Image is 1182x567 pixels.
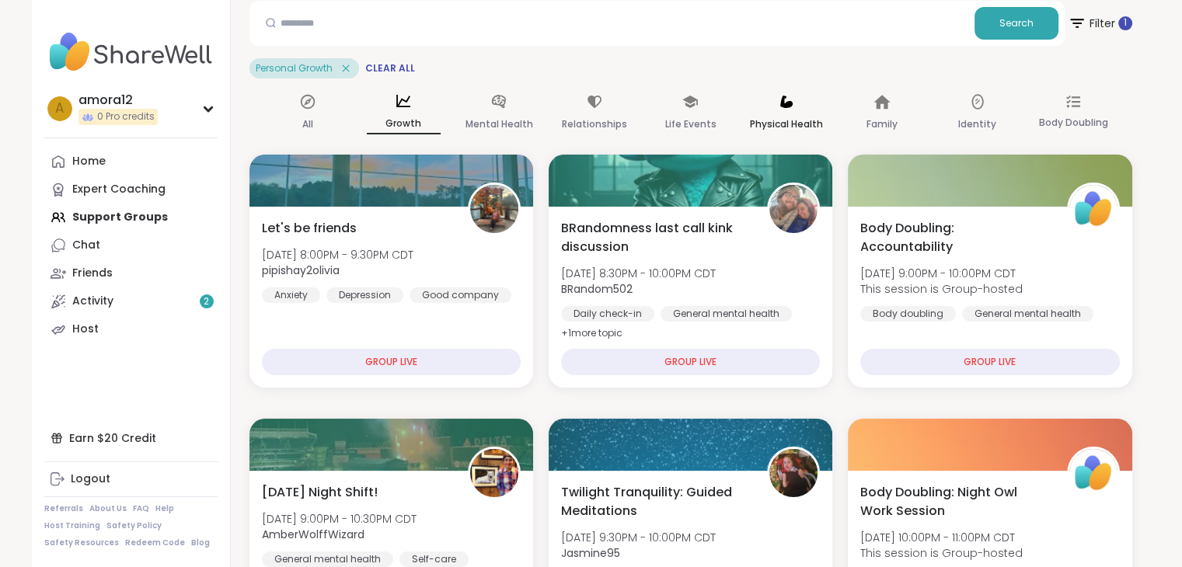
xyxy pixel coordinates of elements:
[72,322,99,337] div: Host
[1069,449,1117,497] img: ShareWell
[410,287,511,303] div: Good company
[999,16,1034,30] span: Search
[860,219,1049,256] span: Body Doubling: Accountability
[44,537,119,548] a: Safety Resources
[78,92,158,109] div: amora12
[470,449,518,497] img: AmberWolffWizard
[1069,185,1117,233] img: ShareWell
[664,115,716,134] p: Life Events
[866,115,898,134] p: Family
[962,306,1093,322] div: General mental health
[262,551,393,567] div: General mental health
[72,154,106,169] div: Home
[561,483,750,520] span: Twilight Tranquility: Guided Meditations
[44,424,218,452] div: Earn $20 Credit
[975,7,1058,40] button: Search
[125,537,185,548] a: Redeem Code
[561,306,654,322] div: Daily check-in
[465,115,533,134] p: Mental Health
[44,231,218,259] a: Chat
[262,263,340,278] b: pipishay2olivia
[661,306,792,322] div: General mental health
[750,115,823,134] p: Physical Health
[1068,1,1132,46] button: Filter 1
[561,219,750,256] span: BRandomness last call kink discussion
[72,238,100,253] div: Chat
[262,349,521,375] div: GROUP LIVE
[71,471,110,487] div: Logout
[860,281,1023,297] span: This session is Group-hosted
[365,62,415,75] span: Clear All
[769,185,818,233] img: BRandom502
[561,281,633,297] b: BRandom502
[860,266,1023,281] span: [DATE] 9:00PM - 10:00PM CDT
[191,537,210,548] a: Blog
[1068,5,1132,42] span: Filter
[106,520,162,531] a: Safety Policy
[1038,113,1107,132] p: Body Doubling
[262,527,364,542] b: AmberWolffWizard
[262,287,320,303] div: Anxiety
[860,349,1119,375] div: GROUP LIVE
[133,503,149,514] a: FAQ
[44,176,218,203] a: Expert Coaching
[561,545,620,561] b: Jasmine95
[44,287,218,315] a: Activity2
[44,520,100,531] a: Host Training
[256,62,333,75] span: Personal Growth
[89,503,127,514] a: About Us
[860,530,1023,545] span: [DATE] 10:00PM - 11:00PM CDT
[860,545,1023,561] span: This session is Group-hosted
[302,115,313,134] p: All
[44,465,218,493] a: Logout
[326,287,403,303] div: Depression
[1124,16,1127,30] span: 1
[561,530,716,545] span: [DATE] 9:30PM - 10:00PM CDT
[262,247,413,263] span: [DATE] 8:00PM - 9:30PM CDT
[72,182,166,197] div: Expert Coaching
[561,266,716,281] span: [DATE] 8:30PM - 10:00PM CDT
[44,25,218,79] img: ShareWell Nav Logo
[262,483,378,502] span: [DATE] Night Shift!
[72,294,113,309] div: Activity
[562,115,627,134] p: Relationships
[44,259,218,287] a: Friends
[399,551,469,567] div: Self-care
[97,110,155,123] span: 0 Pro credits
[262,511,417,527] span: [DATE] 9:00PM - 10:30PM CDT
[860,483,1049,520] span: Body Doubling: Night Owl Work Session
[367,114,441,134] p: Growth
[262,219,357,238] span: Let's be friends
[204,295,209,308] span: 2
[72,266,113,281] div: Friends
[55,99,64,119] span: a
[470,185,518,233] img: pipishay2olivia
[860,306,956,322] div: Body doubling
[44,503,83,514] a: Referrals
[958,115,996,134] p: Identity
[44,148,218,176] a: Home
[561,349,820,375] div: GROUP LIVE
[155,503,174,514] a: Help
[44,315,218,343] a: Host
[769,449,818,497] img: Jasmine95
